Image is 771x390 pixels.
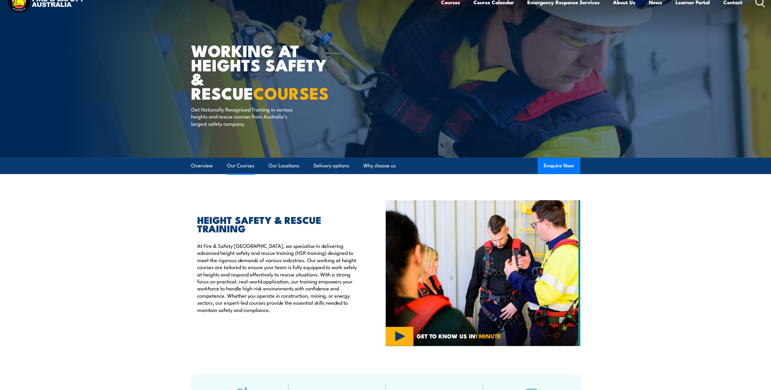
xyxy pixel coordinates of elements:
[191,106,302,127] p: Get Nationally Recognised Training in various heights and rescue courses from Australia’s largest...
[191,43,341,100] h1: WORKING AT HEIGHTS SAFETY & RESCUE
[475,331,501,340] strong: 1 MINUTE
[363,158,396,174] a: Why choose us
[269,158,299,174] a: Our Locations
[227,158,254,174] a: Our Courses
[417,333,501,339] span: GET TO KNOW US IN
[197,215,358,232] h2: HEIGHT SAFETY & RESCUE TRAINING
[191,158,213,174] a: Overview
[314,158,349,174] a: Delivery options
[386,200,580,346] img: Fire & Safety Australia offer working at heights courses and training
[538,158,580,174] button: Enquire Now
[197,242,358,313] p: At Fire & Safety [GEOGRAPHIC_DATA], we specialise in delivering advanced height safety and rescue...
[253,80,329,105] strong: COURSES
